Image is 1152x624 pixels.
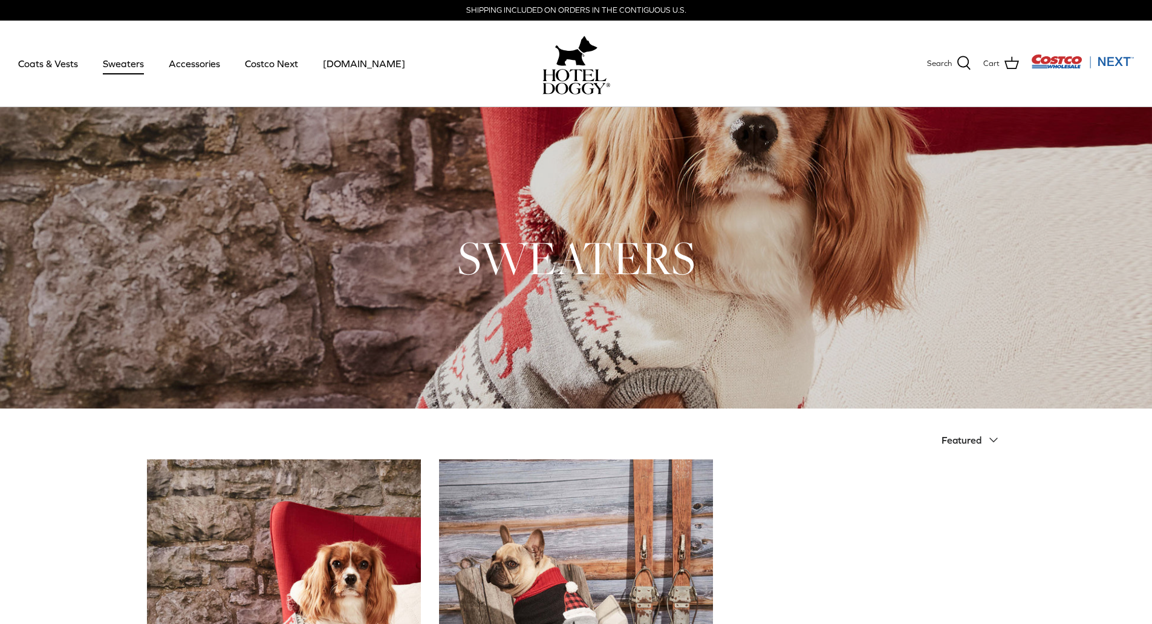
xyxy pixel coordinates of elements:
[234,43,309,84] a: Costco Next
[542,33,610,94] a: hoteldoggy.com hoteldoggycom
[312,43,416,84] a: [DOMAIN_NAME]
[92,43,155,84] a: Sweaters
[1031,62,1134,71] a: Visit Costco Next
[1031,54,1134,69] img: Costco Next
[942,435,981,445] span: Featured
[147,228,1006,287] h1: SWEATERS
[542,69,610,94] img: hoteldoggycom
[927,57,952,70] span: Search
[927,56,971,71] a: Search
[555,33,597,69] img: hoteldoggy.com
[983,57,1000,70] span: Cart
[158,43,231,84] a: Accessories
[983,56,1019,71] a: Cart
[942,427,1006,453] button: Featured
[7,43,89,84] a: Coats & Vests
